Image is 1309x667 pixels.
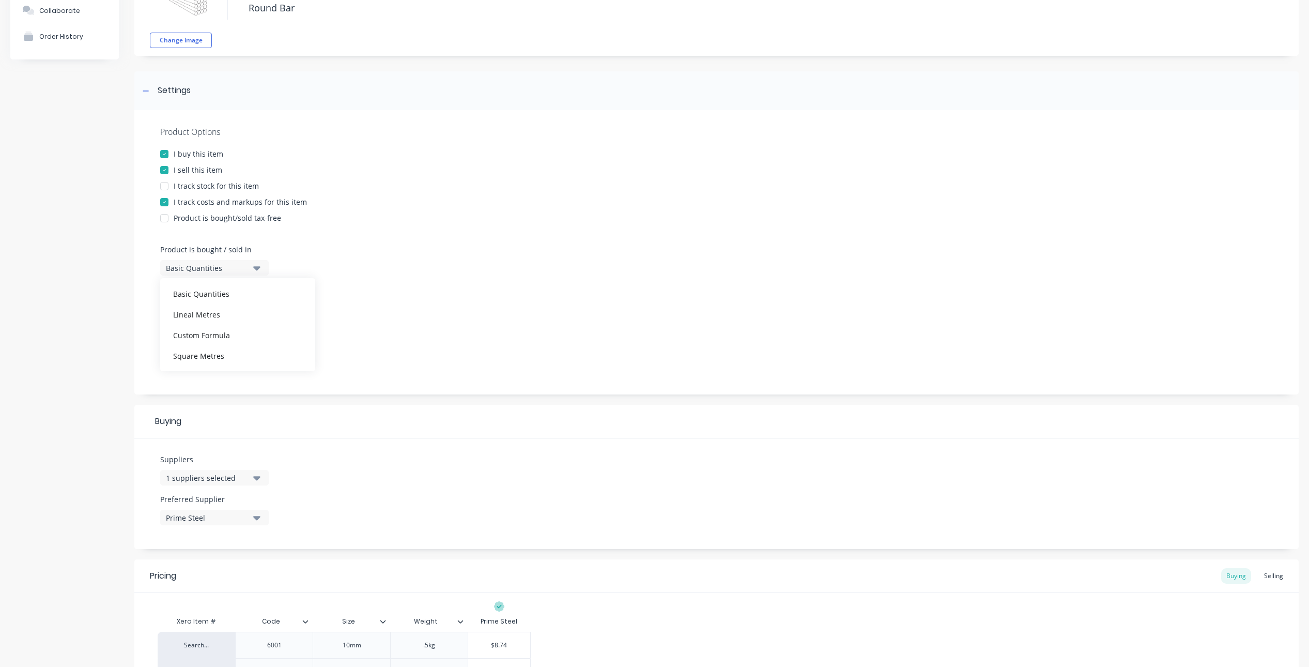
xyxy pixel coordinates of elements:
[160,454,269,465] label: Suppliers
[1221,568,1251,584] div: Buying
[160,345,315,366] div: Square Metres
[390,609,461,634] div: Weight
[174,180,259,191] div: I track stock for this item
[249,639,300,652] div: 6001
[39,7,80,14] div: Collaborate
[166,263,249,274] div: Basic Quantities
[150,33,212,48] button: Change image
[39,33,83,40] div: Order History
[160,260,269,276] button: Basic Quantities
[468,632,530,658] div: $8.74
[168,641,225,650] div: Search...
[160,325,315,345] div: Custom Formula
[174,196,307,207] div: I track costs and markups for this item
[166,473,249,483] div: 1 suppliers selected
[174,148,223,159] div: I buy this item
[404,639,455,652] div: .5kg
[160,126,1273,138] div: Product Options
[158,632,531,658] div: Search...600110mm.5kg$8.74
[158,611,235,632] div: Xero Item #
[150,570,176,582] div: Pricing
[390,611,468,632] div: Weight
[313,611,390,632] div: Size
[235,609,306,634] div: Code
[10,23,119,49] button: Order History
[235,611,313,632] div: Code
[326,639,378,652] div: 10mm
[160,510,269,525] button: Prime Steel
[160,244,264,255] label: Product is bought / sold in
[166,512,249,523] div: Prime Steel
[174,213,281,223] div: Product is bought/sold tax-free
[481,617,517,626] div: Prime Steel
[158,84,191,97] div: Settings
[160,304,315,325] div: Lineal Metres
[134,405,1299,438] div: Buying
[174,164,222,175] div: I sell this item
[160,494,269,505] label: Preferred Supplier
[160,283,315,304] div: Basic Quantities
[160,470,269,486] button: 1 suppliers selected
[313,609,384,634] div: Size
[1259,568,1288,584] div: Selling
